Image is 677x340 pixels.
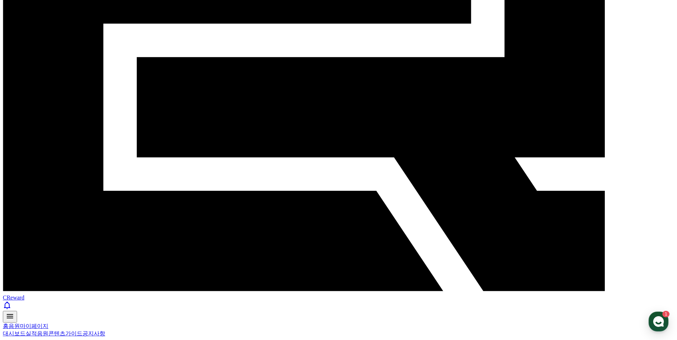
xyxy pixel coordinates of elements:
a: 음원 [37,330,48,336]
span: 1 [72,225,75,231]
a: 홈 [2,225,47,243]
a: CReward [3,288,674,301]
a: 실적 [26,330,37,336]
span: 설정 [110,236,118,242]
a: 공지사항 [82,330,105,336]
span: 대화 [65,236,74,242]
a: 마이페이지 [20,323,48,329]
a: 1대화 [47,225,92,243]
span: CReward [3,295,24,301]
a: 가이드 [65,330,82,336]
a: 대시보드 [3,330,26,336]
a: 홈 [3,323,9,329]
a: 음원 [9,323,20,329]
a: 콘텐츠 [48,330,65,336]
a: 설정 [92,225,136,243]
span: 홈 [22,236,27,242]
